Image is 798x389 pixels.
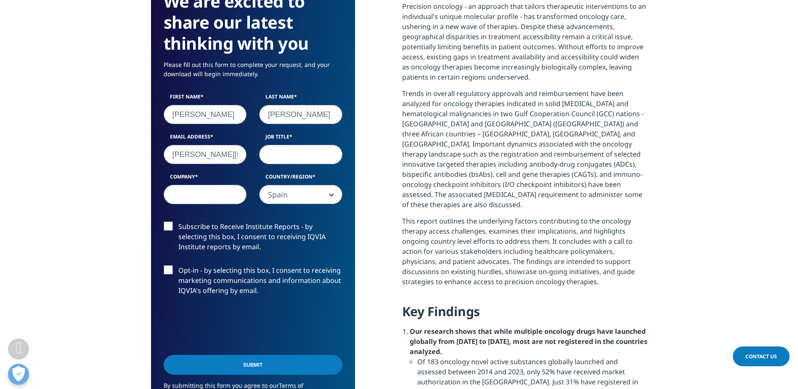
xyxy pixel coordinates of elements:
span: Spain [259,185,342,204]
label: First Name [164,93,247,105]
label: Company [164,173,247,185]
input: Submit [164,355,342,375]
span: Spain [260,185,342,205]
label: Opt-in - by selecting this box, I consent to receiving marketing communications and information a... [164,265,342,300]
label: Last Name [259,93,342,105]
p: Trends in overall regulatory approvals and reimbursement have been analyzed for oncology therapie... [402,88,647,216]
p: Please fill out this form to complete your request, and your download will begin immediately. [164,60,342,85]
h4: Key Findings [402,303,647,326]
iframe: reCAPTCHA [164,309,292,342]
a: Contact Us [733,346,790,366]
label: Country/Region [259,173,342,185]
label: Subscribe to Receive Institute Reports - by selecting this box, I consent to receiving IQVIA Inst... [164,221,342,256]
label: Email Address [164,133,247,145]
label: Job Title [259,133,342,145]
button: Präferenzen öffnen [8,364,29,385]
p: This report outlines the underlying factors contributing to the oncology therapy access challenge... [402,216,647,293]
span: Contact Us [745,353,777,360]
strong: Our research shows that while multiple oncology drugs have launched globally from [DATE] to [DATE... [410,327,647,356]
p: Precision oncology - an approach that tailors therapeutic interventions to an individual's unique... [402,1,647,88]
